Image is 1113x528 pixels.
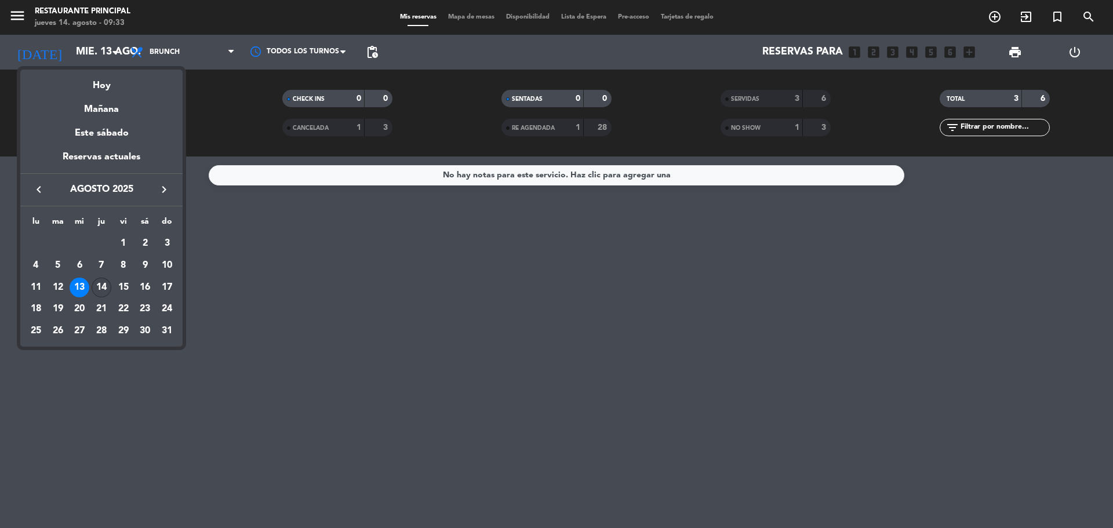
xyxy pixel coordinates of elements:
[20,117,183,150] div: Este sábado
[156,215,178,233] th: domingo
[25,215,47,233] th: lunes
[49,182,154,197] span: agosto 2025
[25,254,47,276] td: 4 de agosto de 2025
[135,321,155,341] div: 30
[47,276,69,298] td: 12 de agosto de 2025
[112,232,134,254] td: 1 de agosto de 2025
[25,232,112,254] td: AGO.
[114,299,133,319] div: 22
[47,298,69,320] td: 19 de agosto de 2025
[135,234,155,253] div: 2
[90,254,112,276] td: 7 de agosto de 2025
[70,278,89,297] div: 13
[156,320,178,342] td: 31 de agosto de 2025
[157,183,171,196] i: keyboard_arrow_right
[70,321,89,341] div: 27
[32,183,46,196] i: keyboard_arrow_left
[134,232,157,254] td: 2 de agosto de 2025
[68,276,90,298] td: 13 de agosto de 2025
[90,298,112,320] td: 21 de agosto de 2025
[92,278,111,297] div: 14
[92,321,111,341] div: 28
[68,254,90,276] td: 6 de agosto de 2025
[25,320,47,342] td: 25 de agosto de 2025
[20,70,183,93] div: Hoy
[48,321,68,341] div: 26
[26,278,46,297] div: 11
[134,254,157,276] td: 9 de agosto de 2025
[112,254,134,276] td: 8 de agosto de 2025
[47,254,69,276] td: 5 de agosto de 2025
[48,299,68,319] div: 19
[68,298,90,320] td: 20 de agosto de 2025
[20,150,183,173] div: Reservas actuales
[134,298,157,320] td: 23 de agosto de 2025
[112,320,134,342] td: 29 de agosto de 2025
[135,278,155,297] div: 16
[114,256,133,275] div: 8
[70,299,89,319] div: 20
[28,182,49,197] button: keyboard_arrow_left
[156,276,178,298] td: 17 de agosto de 2025
[20,93,183,117] div: Mañana
[47,215,69,233] th: martes
[70,256,89,275] div: 6
[114,234,133,253] div: 1
[92,256,111,275] div: 7
[135,299,155,319] div: 23
[68,320,90,342] td: 27 de agosto de 2025
[112,276,134,298] td: 15 de agosto de 2025
[26,299,46,319] div: 18
[68,215,90,233] th: miércoles
[135,256,155,275] div: 9
[48,278,68,297] div: 12
[157,234,177,253] div: 3
[114,321,133,341] div: 29
[26,256,46,275] div: 4
[112,215,134,233] th: viernes
[114,278,133,297] div: 15
[154,182,174,197] button: keyboard_arrow_right
[48,256,68,275] div: 5
[47,320,69,342] td: 26 de agosto de 2025
[157,299,177,319] div: 24
[156,298,178,320] td: 24 de agosto de 2025
[112,298,134,320] td: 22 de agosto de 2025
[157,278,177,297] div: 17
[26,321,46,341] div: 25
[90,215,112,233] th: jueves
[92,299,111,319] div: 21
[25,298,47,320] td: 18 de agosto de 2025
[25,276,47,298] td: 11 de agosto de 2025
[90,320,112,342] td: 28 de agosto de 2025
[156,254,178,276] td: 10 de agosto de 2025
[157,256,177,275] div: 10
[134,276,157,298] td: 16 de agosto de 2025
[134,215,157,233] th: sábado
[157,321,177,341] div: 31
[134,320,157,342] td: 30 de agosto de 2025
[90,276,112,298] td: 14 de agosto de 2025
[156,232,178,254] td: 3 de agosto de 2025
